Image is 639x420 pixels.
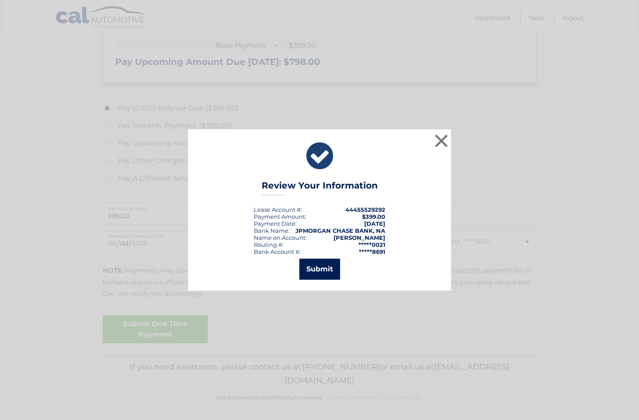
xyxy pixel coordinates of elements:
span: Payment Date [254,220,295,227]
strong: [PERSON_NAME] [334,234,385,241]
div: Bank Account #: [254,248,301,255]
div: Payment Amount: [254,213,306,220]
span: [DATE] [364,220,385,227]
strong: JPMORGAN CHASE BANK, NA [295,227,385,234]
div: : [254,220,297,227]
span: $399.00 [362,213,385,220]
button: Submit [299,259,340,280]
div: Bank Name: [254,227,290,234]
div: Routing #: [254,241,284,248]
strong: 44455529292 [345,206,385,213]
h3: Review Your Information [262,180,378,196]
button: × [433,132,450,149]
div: Name on Account: [254,234,307,241]
div: Lease Account #: [254,206,302,213]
